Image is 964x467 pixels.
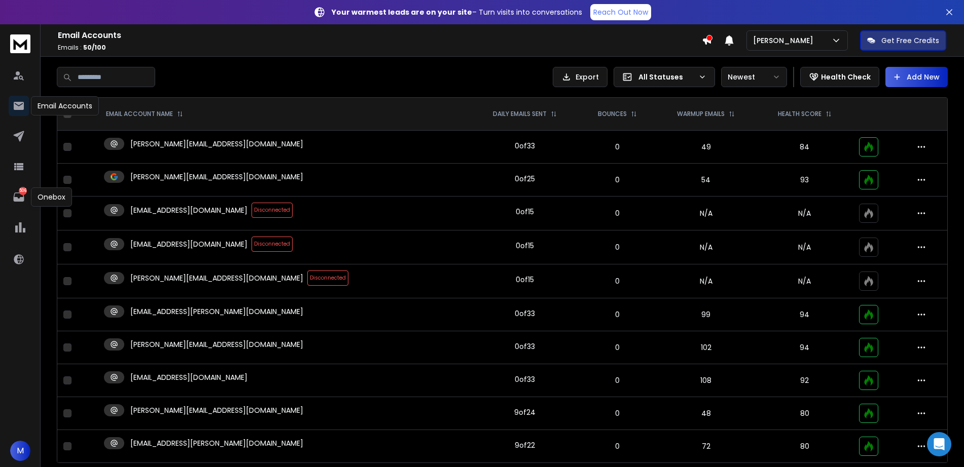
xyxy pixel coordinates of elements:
[31,187,72,207] div: Onebox
[753,35,817,46] p: [PERSON_NAME]
[553,67,608,87] button: Export
[130,438,303,448] p: [EMAIL_ADDRESS][PERSON_NAME][DOMAIN_NAME]
[590,4,651,20] a: Reach Out Now
[586,441,649,451] p: 0
[757,164,852,197] td: 93
[515,341,535,352] div: 0 of 33
[881,35,939,46] p: Get Free Credits
[130,372,247,382] p: [EMAIL_ADDRESS][DOMAIN_NAME]
[332,7,472,17] strong: Your warmest leads are on your site
[83,43,106,52] span: 50 / 100
[252,203,293,218] span: Disconnected
[586,175,649,185] p: 0
[586,342,649,353] p: 0
[655,430,757,463] td: 72
[106,110,183,118] div: EMAIL ACCOUNT NAME
[655,364,757,397] td: 108
[586,276,649,286] p: 0
[927,432,951,456] div: Open Intercom Messenger
[10,441,30,461] button: M
[821,72,871,82] p: Health Check
[516,275,534,285] div: 0 of 15
[252,237,293,252] span: Disconnected
[130,339,303,349] p: [PERSON_NAME][EMAIL_ADDRESS][DOMAIN_NAME]
[763,242,846,252] p: N/A
[58,29,702,42] h1: Email Accounts
[586,309,649,320] p: 0
[778,110,822,118] p: HEALTH SCORE
[332,7,582,17] p: – Turn visits into conversations
[130,306,303,317] p: [EMAIL_ADDRESS][PERSON_NAME][DOMAIN_NAME]
[757,298,852,331] td: 94
[130,405,303,415] p: [PERSON_NAME][EMAIL_ADDRESS][DOMAIN_NAME]
[860,30,946,51] button: Get Free Credits
[763,208,846,218] p: N/A
[58,44,702,52] p: Emails :
[757,131,852,164] td: 84
[655,197,757,230] td: N/A
[31,96,99,115] div: Email Accounts
[586,208,649,218] p: 0
[763,276,846,286] p: N/A
[885,67,948,87] button: Add New
[655,298,757,331] td: 99
[721,67,787,87] button: Newest
[130,205,247,215] p: [EMAIL_ADDRESS][DOMAIN_NAME]
[307,270,348,286] span: Disconnected
[655,331,757,364] td: 102
[516,241,534,251] div: 0 of 15
[757,430,852,463] td: 80
[130,239,247,249] p: [EMAIL_ADDRESS][DOMAIN_NAME]
[757,331,852,364] td: 94
[515,374,535,384] div: 0 of 33
[655,264,757,298] td: N/A
[593,7,648,17] p: Reach Out Now
[638,72,694,82] p: All Statuses
[586,242,649,252] p: 0
[757,364,852,397] td: 92
[515,308,535,319] div: 0 of 33
[586,142,649,152] p: 0
[130,172,303,182] p: [PERSON_NAME][EMAIL_ADDRESS][DOMAIN_NAME]
[515,174,535,184] div: 0 of 25
[515,440,535,450] div: 9 of 22
[655,230,757,264] td: N/A
[586,375,649,385] p: 0
[514,407,535,417] div: 9 of 24
[677,110,725,118] p: WARMUP EMAILS
[493,110,547,118] p: DAILY EMAILS SENT
[516,207,534,217] div: 0 of 15
[800,67,879,87] button: Health Check
[655,131,757,164] td: 49
[9,187,29,207] a: 506
[586,408,649,418] p: 0
[757,397,852,430] td: 80
[655,397,757,430] td: 48
[130,273,303,283] p: [PERSON_NAME][EMAIL_ADDRESS][DOMAIN_NAME]
[655,164,757,197] td: 54
[10,34,30,53] img: logo
[598,110,627,118] p: BOUNCES
[130,139,303,149] p: [PERSON_NAME][EMAIL_ADDRESS][DOMAIN_NAME]
[19,187,27,195] p: 506
[515,141,535,151] div: 0 of 33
